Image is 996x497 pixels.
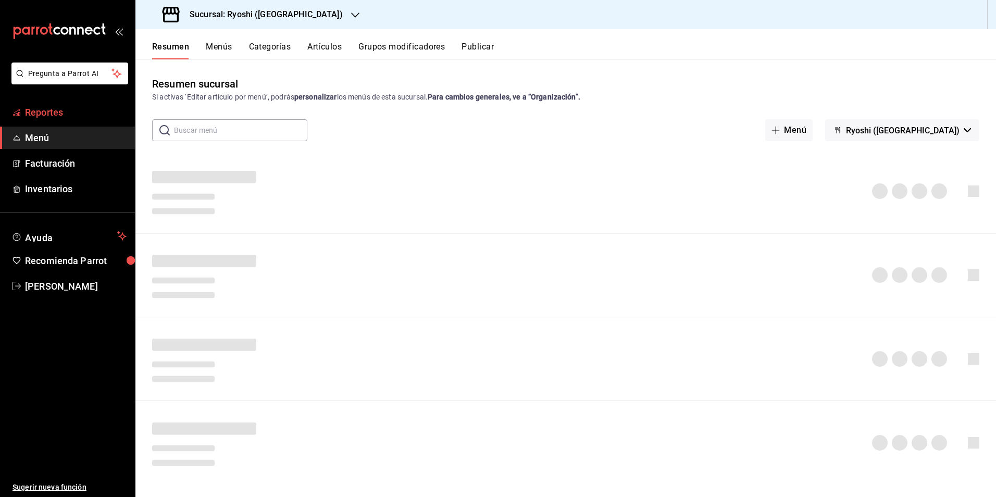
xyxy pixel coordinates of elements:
span: Facturación [25,156,127,170]
button: Ryoshi ([GEOGRAPHIC_DATA]) [825,119,979,141]
span: Menú [25,131,127,145]
button: Artículos [307,42,342,59]
button: open_drawer_menu [115,27,123,35]
strong: personalizar [294,93,337,101]
span: Reportes [25,105,127,119]
button: Grupos modificadores [358,42,445,59]
button: Pregunta a Parrot AI [11,63,128,84]
span: Pregunta a Parrot AI [28,68,112,79]
span: Sugerir nueva función [13,482,127,493]
a: Pregunta a Parrot AI [7,76,128,86]
input: Buscar menú [174,120,307,141]
button: Menús [206,42,232,59]
button: Menú [765,119,813,141]
button: Publicar [462,42,494,59]
span: Inventarios [25,182,127,196]
div: navigation tabs [152,42,996,59]
strong: Para cambios generales, ve a “Organización”. [428,93,580,101]
button: Resumen [152,42,189,59]
span: [PERSON_NAME] [25,279,127,293]
button: Categorías [249,42,291,59]
h3: Sucursal: Ryoshi ([GEOGRAPHIC_DATA]) [181,8,343,21]
span: Ayuda [25,230,113,242]
div: Resumen sucursal [152,76,238,92]
span: Ryoshi ([GEOGRAPHIC_DATA]) [846,126,960,135]
span: Recomienda Parrot [25,254,127,268]
div: Si activas ‘Editar artículo por menú’, podrás los menús de esta sucursal. [152,92,979,103]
